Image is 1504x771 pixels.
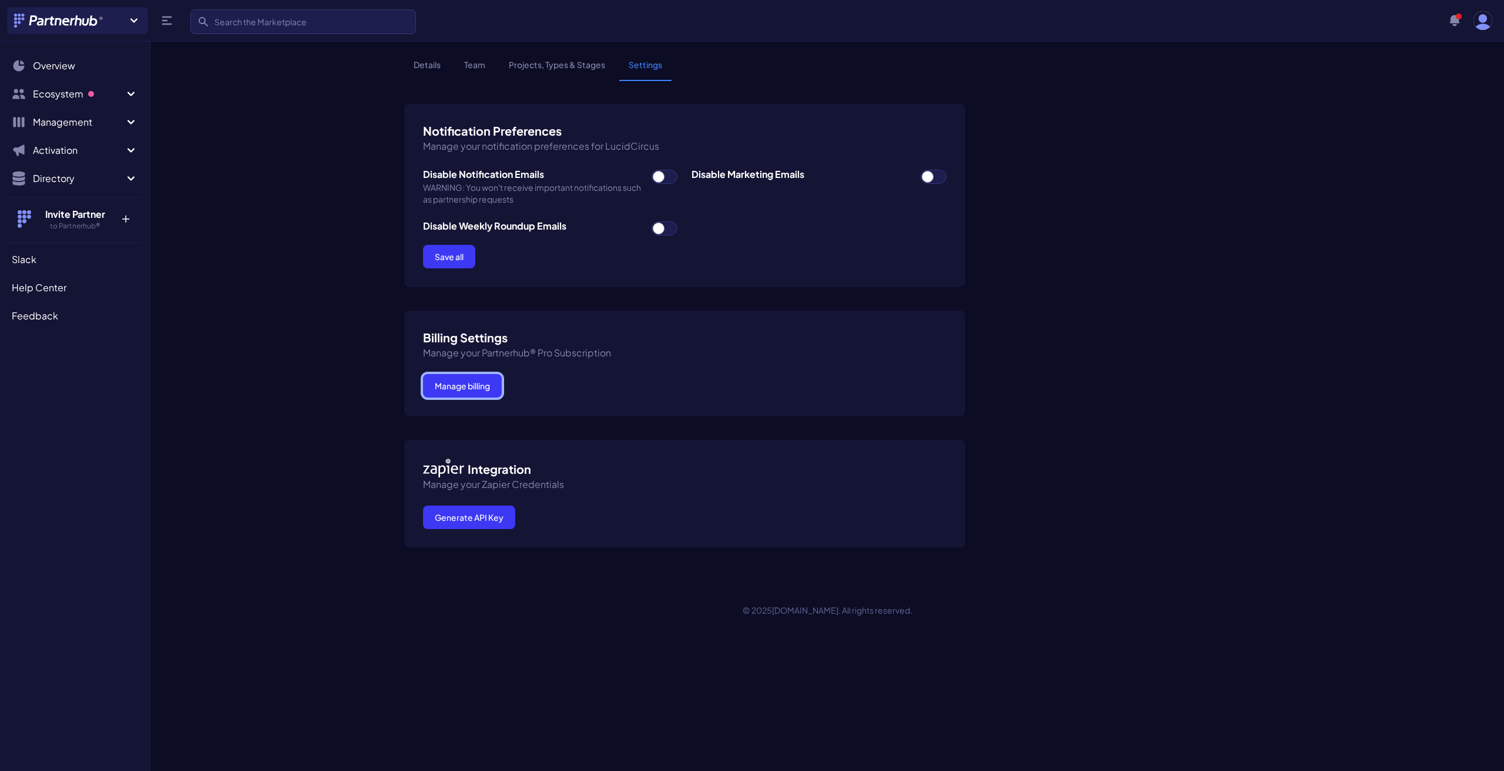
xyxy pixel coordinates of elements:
p: + [113,207,138,226]
input: Search the Marketplace [190,9,416,34]
button: Directory [7,167,143,190]
div: Disable Notification Emails [423,167,644,181]
h4: Invite Partner [37,207,113,221]
span: Ecosystem [33,87,124,101]
a: Team [455,59,495,81]
button: Invite Partner to Partnerhub® + [7,197,143,240]
span: Management [33,115,124,129]
span: Slack [12,252,36,267]
span: Help Center [12,281,66,295]
a: Slack [7,248,143,271]
a: Details [404,59,450,81]
span: Activation [33,143,124,157]
button: Management [7,110,143,134]
span: Feedback [12,309,58,323]
p: Manage your Partnerhub® Pro Subscription [423,346,946,360]
a: Help Center [7,276,143,299]
a: Overview [7,54,143,78]
p: © 2025 . All rights reserved. [150,604,1504,616]
a: Feedback [7,304,143,328]
span: Integration [468,461,531,477]
h3: Notification Preferences [423,123,946,139]
h5: to Partnerhub® [37,221,113,231]
div: Disable Marketing Emails [691,167,913,181]
button: Manage billing [423,374,502,398]
img: user photo [1473,11,1492,30]
img: Partnerhub® Logo [14,14,104,28]
a: [DOMAIN_NAME] [772,605,838,615]
span: Directory [33,171,124,186]
span: Overview [33,59,75,73]
button: Activation [7,139,143,162]
button: Ecosystem [7,82,143,106]
div: Disable Weekly Roundup Emails [423,219,644,233]
button: Save all [423,245,475,268]
p: Manage your notification preferences for LucidCircus [423,139,946,153]
div: WARNING: You won't receive important notifications such as partnership requests [423,181,644,205]
p: Manage your Zapier Credentials [423,477,946,491]
h3: Billing Settings [423,329,946,346]
a: Projects, Types & Stages [499,59,615,81]
button: Generate API Key [423,506,515,529]
a: Settings [619,59,672,81]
